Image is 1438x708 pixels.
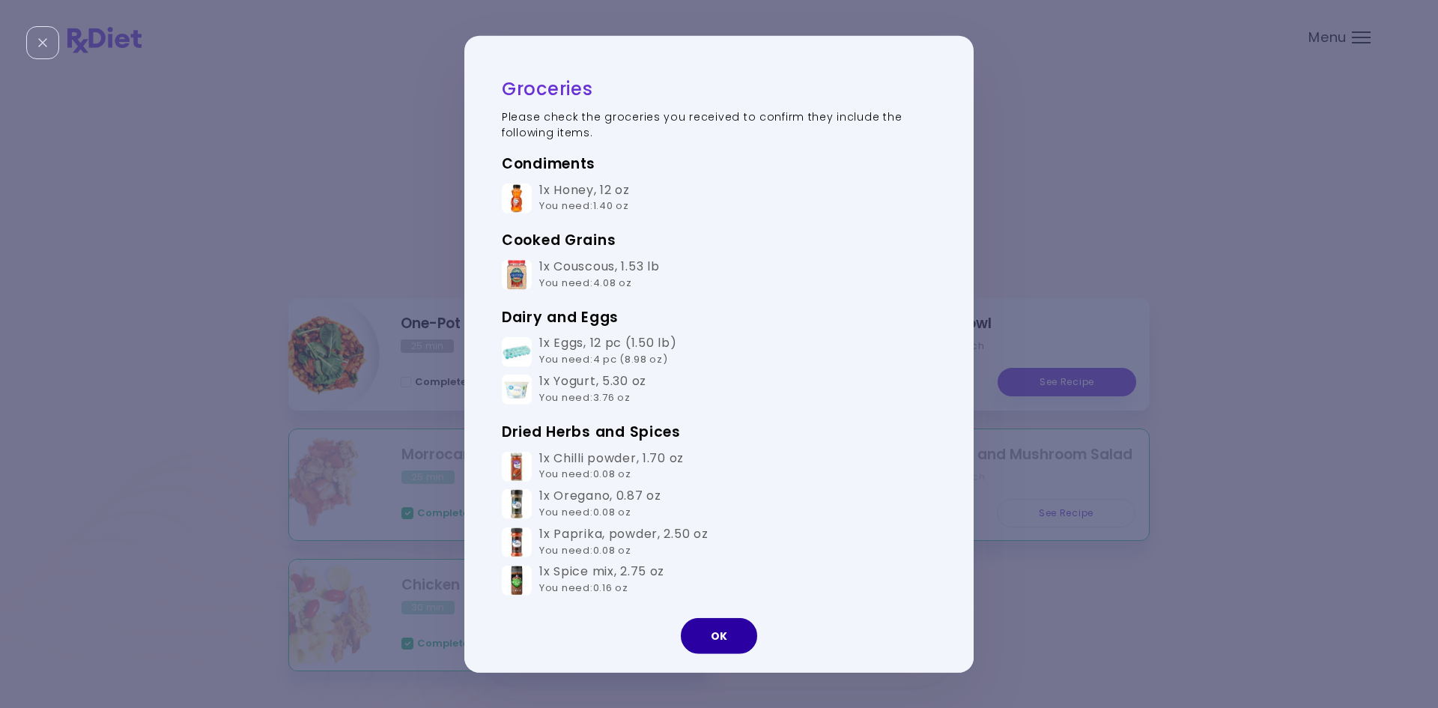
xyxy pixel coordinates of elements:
[539,505,631,519] span: You need : 0.08 oz
[539,336,676,368] div: 1x Eggs , 12 pc (1.50 lb)
[539,182,630,214] div: 1x Honey , 12 oz
[539,467,631,481] span: You need : 0.08 oz
[539,450,684,482] div: 1x Chilli powder , 1.70 oz
[539,352,668,366] span: You need : 4 pc (8.98 oz)
[502,420,936,444] h3: Dried Herbs and Spices
[502,151,936,175] h3: Condiments
[681,618,757,654] button: OK
[539,488,661,521] div: 1x Oregano , 0.87 oz
[539,374,646,406] div: 1x Yogurt , 5.30 oz
[539,276,632,290] span: You need : 4.08 oz
[539,542,631,557] span: You need : 0.08 oz
[539,526,708,558] div: 1x Paprika, powder , 2.50 oz
[502,76,936,100] h2: Groceries
[539,581,628,595] span: You need : 0.16 oz
[502,229,936,252] h3: Cooked Grains
[539,199,629,213] span: You need : 1.40 oz
[539,259,659,291] div: 1x Couscous , 1.53 lb
[502,305,936,329] h3: Dairy and Eggs
[539,564,664,596] div: 1x Spice mix , 2.75 oz
[26,26,59,59] div: Close
[502,109,936,140] p: Please check the groceries you received to confirm they include the following items.
[539,390,631,405] span: You need : 3.76 oz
